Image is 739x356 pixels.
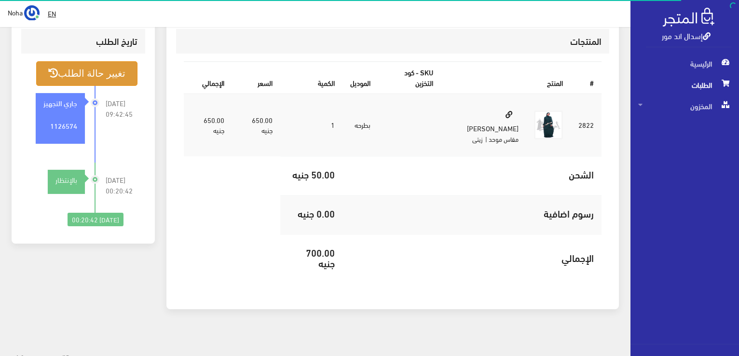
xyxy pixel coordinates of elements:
[29,37,137,46] h3: تاريخ الطلب
[638,53,731,74] span: الرئيسية
[288,247,335,268] h5: 700.00 جنيه
[342,94,378,156] td: بطرحه
[48,175,85,185] div: بالإنتظار
[662,28,711,42] a: إسدال اند مور
[638,96,731,117] span: المخزون
[8,6,23,18] span: Noha
[106,175,137,196] span: [DATE] 00:20:42
[43,97,77,108] strong: جاري التجهيز
[106,98,137,119] span: [DATE] 09:42:45
[630,74,739,96] a: الطلبات
[184,94,232,156] td: 650.00 جنيه
[489,133,519,145] small: مقاس موحد
[571,62,602,94] th: #
[232,62,280,94] th: السعر
[24,5,40,21] img: ...
[184,37,602,46] h3: المنتجات
[350,169,594,179] h5: الشحن
[280,94,342,156] td: 1
[50,120,77,131] strong: 1126574
[36,61,137,86] button: تغيير حالة الطلب
[630,53,739,74] a: الرئيسية
[48,7,56,19] u: EN
[630,96,739,117] a: المخزون
[571,94,602,156] td: 2822
[350,208,594,219] h5: رسوم اضافية
[638,74,731,96] span: الطلبات
[184,62,232,94] th: اﻹجمالي
[280,62,342,94] th: الكمية
[350,252,594,263] h5: اﻹجمالي
[441,94,526,156] td: [PERSON_NAME]
[663,8,714,27] img: .
[441,62,571,94] th: المنتج
[378,62,440,94] th: SKU - كود التخزين
[472,133,487,145] small: | زيتى
[342,62,378,94] th: الموديل
[288,169,335,179] h5: 50.00 جنيه
[232,94,280,156] td: 650.00 جنيه
[288,208,335,219] h5: 0.00 جنيه
[68,213,123,226] div: [DATE] 00:20:42
[44,5,60,22] a: EN
[8,5,40,20] a: ... Noha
